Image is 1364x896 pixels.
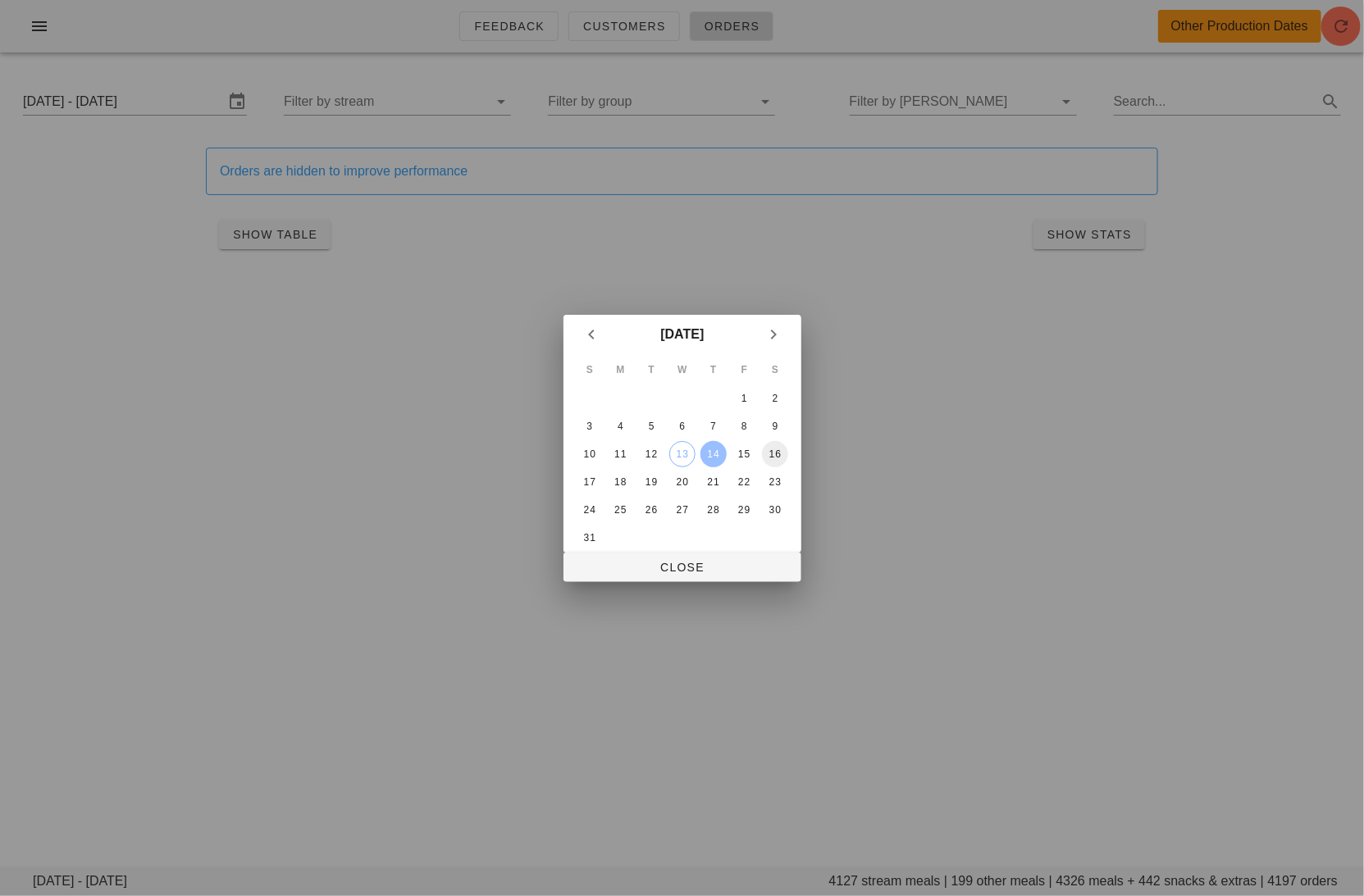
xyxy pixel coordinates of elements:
button: 1 [731,385,757,412]
th: T [636,356,666,384]
button: 15 [731,441,757,467]
div: 26 [638,504,664,516]
button: 9 [762,413,788,439]
div: 8 [731,421,757,432]
th: M [605,356,635,384]
button: 5 [638,413,664,439]
button: 24 [576,497,602,523]
button: 6 [668,413,695,439]
div: 6 [668,421,695,432]
button: 27 [668,497,695,523]
button: 29 [731,497,757,523]
div: 18 [607,476,633,488]
div: 9 [762,421,788,432]
button: 16 [762,441,788,467]
div: 20 [668,476,695,488]
div: 27 [668,504,695,516]
div: 16 [762,448,788,460]
button: 10 [576,441,602,467]
button: 31 [576,525,602,551]
button: 13 [668,441,695,467]
button: Previous month [577,320,606,349]
button: 26 [638,497,664,523]
div: 14 [700,448,726,460]
button: 28 [700,497,726,523]
button: 23 [762,469,788,495]
div: 2 [762,393,788,404]
div: 29 [731,504,757,516]
button: 2 [762,385,788,412]
button: 30 [762,497,788,523]
button: 7 [700,413,726,439]
div: 25 [607,504,633,516]
button: 8 [731,413,757,439]
button: 21 [700,469,726,495]
div: 21 [700,476,726,488]
button: 22 [731,469,757,495]
div: 7 [700,421,726,432]
button: 14 [700,441,726,467]
button: 3 [576,413,602,439]
div: 30 [762,504,788,516]
div: 23 [762,476,788,488]
th: F [729,356,759,384]
div: 28 [700,504,726,516]
button: 11 [607,441,633,467]
div: 12 [638,448,664,460]
div: 4 [607,421,633,432]
div: 10 [576,448,602,460]
div: 13 [669,448,694,460]
button: 4 [607,413,633,439]
button: 19 [638,469,664,495]
th: S [575,356,604,384]
div: 17 [576,476,602,488]
button: 12 [638,441,664,467]
button: 17 [576,469,602,495]
button: 18 [607,469,633,495]
span: Close [577,561,788,574]
button: Next month [759,320,788,349]
div: 19 [638,476,664,488]
div: 11 [607,448,633,460]
button: 25 [607,497,633,523]
div: 15 [731,448,757,460]
div: 5 [638,421,664,432]
div: 24 [576,504,602,516]
div: 31 [576,532,602,544]
th: S [760,356,790,384]
div: 3 [576,421,602,432]
div: 1 [731,393,757,404]
button: 20 [668,469,695,495]
div: 22 [731,476,757,488]
button: Close [563,553,801,582]
th: T [698,356,728,384]
button: [DATE] [654,318,710,351]
th: W [668,356,697,384]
